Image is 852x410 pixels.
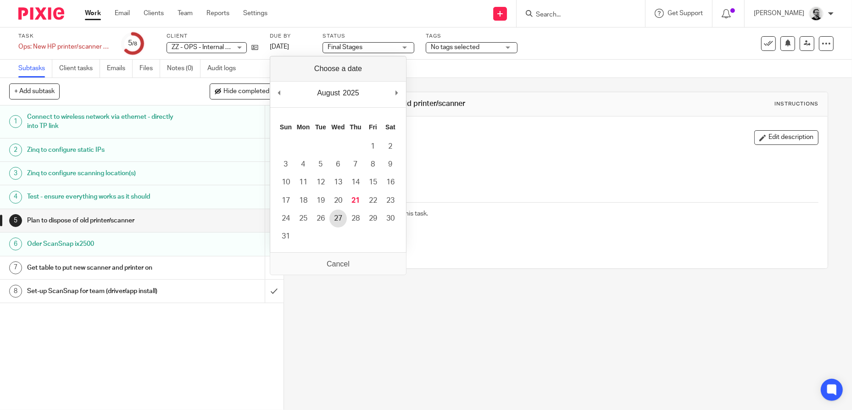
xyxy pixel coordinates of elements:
button: 25 [295,210,312,227]
h1: Oder ScanSnap ix2500 [27,237,179,251]
div: Ops: New HP printer/scanner set-up [18,42,110,51]
div: 5 [9,214,22,227]
button: 31 [277,227,295,245]
h1: Get table to put new scanner and printer on [27,261,179,275]
div: 3 [9,167,22,180]
button: 16 [382,173,399,191]
abbr: Wednesday [331,123,345,131]
div: 7 [9,261,22,274]
h1: Zinq to configure scanning location(s) [27,166,179,180]
button: 28 [347,210,364,227]
button: 30 [382,210,399,227]
a: Settings [243,9,267,18]
small: /8 [132,41,137,46]
button: 26 [312,210,329,227]
a: Team [178,9,193,18]
button: 23 [382,192,399,210]
abbr: Friday [369,123,377,131]
abbr: Monday [297,123,310,131]
div: Instructions [774,100,819,108]
span: No tags selected [431,44,479,50]
div: 2 [9,144,22,156]
button: 8 [364,155,382,173]
a: Clients [144,9,164,18]
span: [DATE] [270,44,289,50]
button: 10 [277,173,295,191]
div: 4 [9,191,22,204]
button: 6 [329,155,347,173]
button: 12 [312,173,329,191]
button: 22 [364,192,382,210]
img: Pixie [18,7,64,20]
span: Hide completed [223,88,269,95]
button: 13 [329,173,347,191]
button: 9 [382,155,399,173]
a: Subtasks [18,60,52,78]
h1: Zinq to configure static IPs [27,143,179,157]
a: Reports [206,9,229,18]
button: 29 [364,210,382,227]
div: 6 [9,238,22,250]
a: Audit logs [207,60,243,78]
button: Hide completed [210,83,274,99]
h1: Set-up ScanSnap for team (driver/app install) [27,284,179,298]
button: 18 [295,192,312,210]
a: Work [85,9,101,18]
a: Emails [107,60,133,78]
button: 3 [277,155,295,173]
a: Client tasks [59,60,100,78]
input: Search [535,11,618,19]
div: August [316,86,341,100]
span: Final Stages [328,44,362,50]
button: 14 [347,173,364,191]
div: 8 [9,285,22,298]
button: 27 [329,210,347,227]
div: 2025 [341,86,361,100]
label: Tags [426,33,518,40]
button: 7 [347,155,364,173]
img: Jack_2025.jpg [809,6,824,21]
button: Previous Month [275,86,284,100]
a: Email [115,9,130,18]
span: ZZ - OPS - Internal Ops [172,44,237,50]
button: + Add subtask [9,83,60,99]
button: Next Month [392,86,401,100]
p: [PERSON_NAME] [754,9,804,18]
button: 2 [382,138,399,155]
abbr: Thursday [350,123,361,131]
a: Files [139,60,160,78]
label: Client [167,33,258,40]
span: Get Support [668,10,703,17]
button: 20 [329,192,347,210]
button: 5 [312,155,329,173]
button: Edit description [754,130,819,145]
h1: Plan to dispose of old printer/scanner [337,99,587,109]
label: Status [323,33,414,40]
div: 1 [9,115,22,128]
button: 17 [277,192,295,210]
h1: Plan to dispose of old printer/scanner [27,214,179,227]
h1: Connect to wireless network via ethernet - directly into TP link [27,110,179,133]
label: Due by [270,33,311,40]
abbr: Sunday [280,123,292,131]
abbr: Saturday [385,123,395,131]
label: Task [18,33,110,40]
button: 11 [295,173,312,191]
button: 21 [347,192,364,210]
abbr: Tuesday [315,123,326,131]
h1: Test - ensure everything works as it should [27,190,179,204]
a: Notes (0) [167,60,200,78]
button: 15 [364,173,382,191]
button: 24 [277,210,295,227]
button: 4 [295,155,312,173]
button: 1 [364,138,382,155]
div: 5 [128,38,137,49]
button: 19 [312,192,329,210]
